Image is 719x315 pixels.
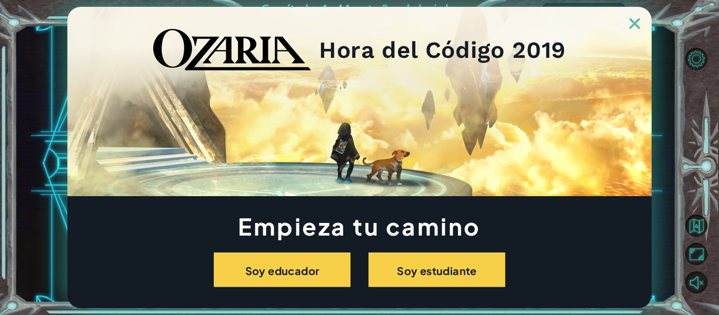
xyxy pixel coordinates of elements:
[245,264,319,277] font: Soy educador
[630,18,640,29] img: ExitButton_Dusk.png
[153,29,311,71] img: blackOzariaWordmark.png
[368,252,505,287] button: Soy estudiante
[397,264,477,277] font: Soy estudiante
[214,252,351,287] button: Soy educador
[238,211,481,241] font: Empieza tu camino
[319,36,566,64] font: Hora del Código 2019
